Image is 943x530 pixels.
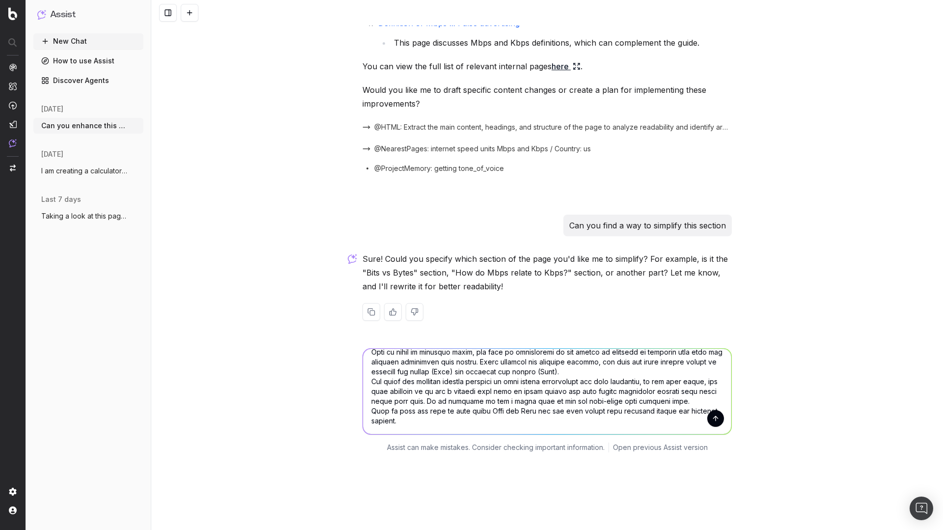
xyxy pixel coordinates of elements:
[41,104,63,114] span: [DATE]
[362,83,732,111] p: Would you like me to draft specific content changes or create a plan for implementing these impro...
[37,8,139,22] button: Assist
[9,63,17,71] img: Analytics
[348,254,357,264] img: Botify assist logo
[391,36,732,50] li: This page discusses Mbps and Kbps definitions, which can complement the guide.
[9,488,17,496] img: Setting
[33,33,143,49] button: New Chat
[33,163,143,179] button: I am creating a calculator page that wil
[569,219,726,232] p: Can you find a way to simplify this section
[33,53,143,69] a: How to use Assist
[9,139,17,147] img: Assist
[362,252,732,293] p: Sure! Could you specify which section of the page you'd like me to simplify? For example, is it t...
[33,73,143,88] a: Discover Agents
[33,118,143,134] button: Can you enhance this page for better rea
[41,149,63,159] span: [DATE]
[9,82,17,90] img: Intelligence
[552,59,581,73] a: here
[374,144,591,154] span: @NearestPages: internet speed units Mbps and Kbps / Country: us
[37,10,46,19] img: Assist
[50,8,76,22] h1: Assist
[374,122,732,132] span: @HTML: Extract the main content, headings, and structure of the page to analyze readability and i...
[387,443,605,452] p: Assist can make mistakes. Consider checking important information.
[362,122,732,132] button: @HTML: Extract the main content, headings, and structure of the page to analyze readability and i...
[9,120,17,128] img: Studio
[613,443,708,452] a: Open previous Assist version
[910,497,933,520] div: Open Intercom Messenger
[41,121,128,131] span: Can you enhance this page for better rea
[41,166,128,176] span: I am creating a calculator page that wil
[33,208,143,224] button: Taking a look at this page: [URL].
[9,506,17,514] img: My account
[41,195,81,204] span: last 7 days
[9,101,17,110] img: Activation
[362,144,591,154] button: @NearestPages: internet speed units Mbps and Kbps / Country: us
[10,165,16,171] img: Switch project
[374,164,504,173] span: @ProjectMemory: getting tone_of_voice
[41,211,128,221] span: Taking a look at this page: [URL].
[8,7,17,20] img: Botify logo
[362,59,732,73] p: You can view the full list of relevant internal pages .
[363,349,731,434] textarea: Lor ips dolo sit ame con adi elitsedd ei temporin ut labore etdolo. Magn aliqua eni adminim venia...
